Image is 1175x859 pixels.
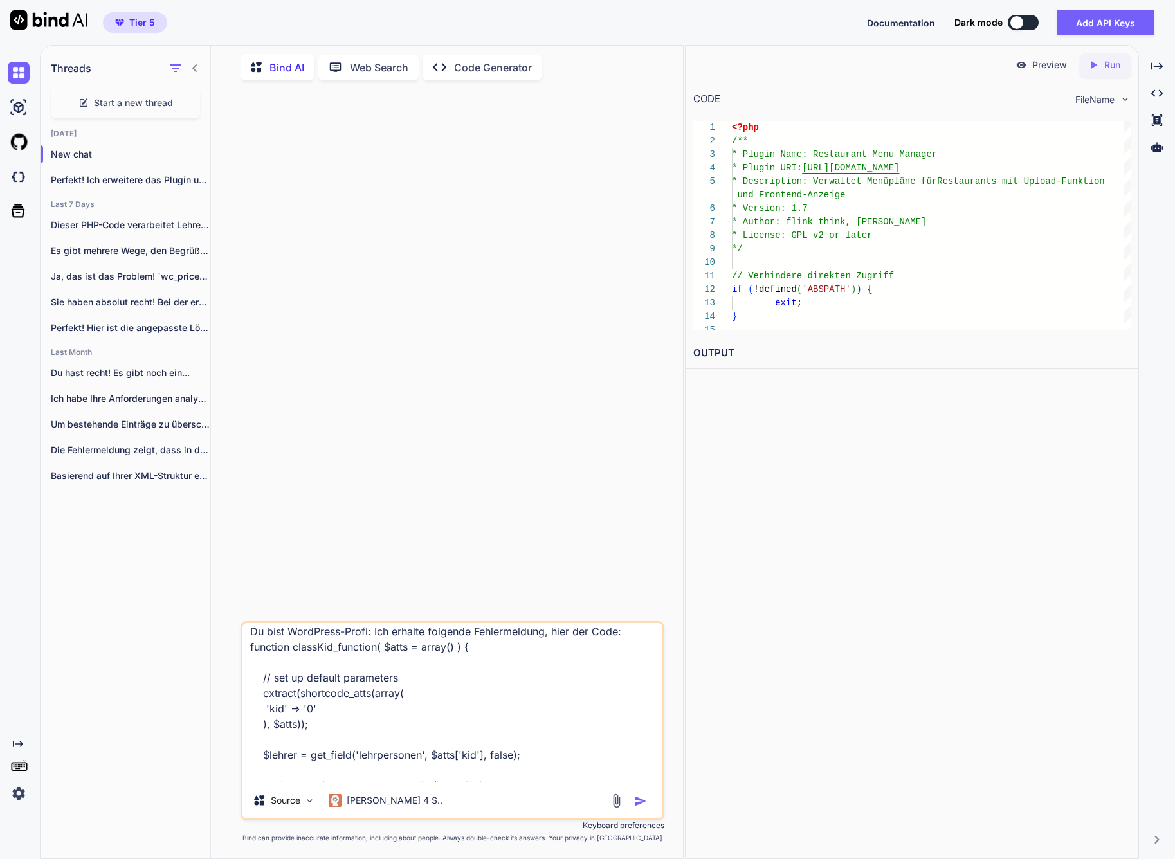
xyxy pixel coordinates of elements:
span: Dark mode [954,16,1003,29]
img: Claude 4 Sonnet [329,794,342,807]
div: 10 [693,256,715,269]
div: CODE [693,92,720,107]
textarea: Du bist WordPress-Profi: Ich erhalte folgende Fehlermeldung, hier der Code: function classKid_fun... [242,623,662,782]
span: * Plugin Name: Restaurant Menu Manager [732,149,937,159]
span: !defined [754,284,797,294]
span: Restaurants mit Upload-Funktion [937,176,1104,186]
span: Documentation [867,17,935,28]
img: ai-studio [8,96,30,118]
h2: Last Month [41,347,210,357]
span: * Version: 1.7 [732,203,808,213]
span: und Frontend-Anzeige [737,190,845,200]
span: ) [856,284,861,294]
div: 5 [693,175,715,188]
span: <?php [732,122,759,132]
img: settings [8,782,30,804]
div: 2 [693,134,715,148]
span: exit [775,298,797,308]
div: 14 [693,310,715,323]
p: Ja, das ist das Problem! `wc_price()` formatiert... [51,270,210,283]
button: Add API Keys [1057,10,1154,35]
p: Die Fehlermeldung zeigt, dass in der Funktion... [51,444,210,457]
span: * Plugin URI: [732,163,802,173]
div: 3 [693,148,715,161]
div: 9 [693,242,715,256]
div: 4 [693,161,715,175]
div: 12 [693,283,715,296]
span: FileName [1075,93,1115,106]
span: 'ABSPATH' [802,284,851,294]
span: { [867,284,872,294]
img: darkCloudIdeIcon [8,166,30,188]
div: 13 [693,296,715,310]
p: New chat [51,148,210,161]
div: 11 [693,269,715,283]
p: Perfekt! Hier ist die angepasste Lösung mit... [51,321,210,334]
p: Sie haben absolut recht! Bei der ersten... [51,296,210,309]
span: } [732,311,737,321]
span: * Description: Verwaltet Menüpläne für [732,176,937,186]
p: Source [271,794,300,807]
h1: Threads [51,60,91,76]
span: ( [748,284,753,294]
p: Preview [1032,59,1067,71]
img: premium [115,19,124,26]
span: Start a new thread [94,96,173,109]
img: githubLight [8,131,30,153]
img: preview [1016,59,1027,71]
div: 1 [693,121,715,134]
img: attachment [609,793,624,808]
p: Ich habe Ihre Anforderungen analysiert und werde... [51,392,210,405]
img: Bind AI [10,10,87,30]
p: Dieser PHP-Code verarbeitet Lehrer-Daten aus einem Stundenplan.... [51,219,210,231]
img: Pick Models [304,795,315,806]
p: Es gibt mehrere Wege, den Begrüßungstext im... [51,244,210,257]
button: premiumTier 5 [103,12,167,33]
h2: Last 7 Days [41,199,210,210]
p: Bind can provide inaccurate information, including about people. Always double-check its answers.... [241,833,664,843]
div: 8 [693,229,715,242]
div: 15 [693,323,715,337]
span: * Author: flink think, [PERSON_NAME] [732,217,926,227]
p: Um bestehende Einträge zu überschreiben, haben Sie... [51,418,210,431]
span: ; [797,298,802,308]
span: * License: GPL v2 or later [732,230,872,240]
p: Keyboard preferences [241,820,664,831]
p: Web Search [350,60,408,75]
p: Du hast recht! Es gibt noch ein... [51,366,210,379]
p: [PERSON_NAME] 4 S.. [347,794,442,807]
p: Bind AI [269,60,304,75]
div: 7 [693,215,715,229]
button: Documentation [867,16,935,30]
p: Perfekt! Ich erweitere das Plugin um ein... [51,174,210,186]
img: chevron down [1120,94,1131,105]
span: // Verhindere direkten Zugriff [732,271,894,281]
img: icon [634,795,647,808]
div: 6 [693,202,715,215]
h2: OUTPUT [686,338,1138,368]
h2: [DATE] [41,129,210,139]
span: ( [797,284,802,294]
span: [URL][DOMAIN_NAME] [802,163,899,173]
span: Tier 5 [129,16,155,29]
span: ) [851,284,856,294]
p: Run [1104,59,1120,71]
img: chat [8,62,30,84]
span: if [732,284,743,294]
p: Basierend auf Ihrer XML-Struktur erstelle ich Ihnen... [51,469,210,482]
p: Code Generator [454,60,532,75]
